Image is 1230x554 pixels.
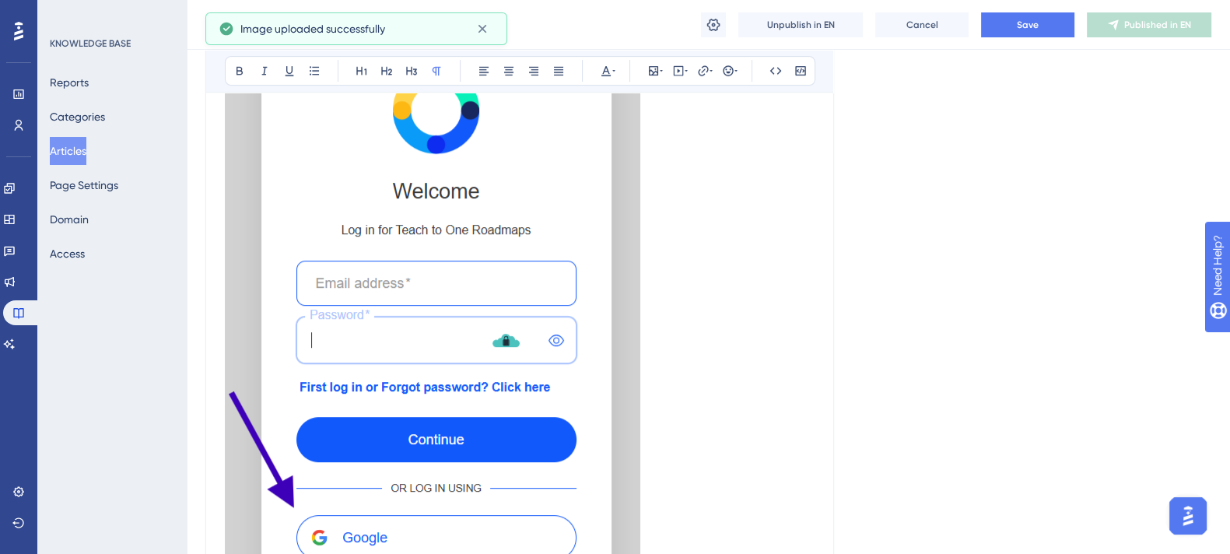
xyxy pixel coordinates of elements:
[50,171,118,199] button: Page Settings
[906,19,938,31] span: Cancel
[37,4,97,23] span: Need Help?
[1017,19,1039,31] span: Save
[50,240,85,268] button: Access
[1087,12,1211,37] button: Published in EN
[50,137,86,165] button: Articles
[50,68,89,96] button: Reports
[875,12,969,37] button: Cancel
[50,103,105,131] button: Categories
[738,12,863,37] button: Unpublish in EN
[50,37,131,50] div: KNOWLEDGE BASE
[1165,493,1211,539] iframe: UserGuiding AI Assistant Launcher
[767,19,835,31] span: Unpublish in EN
[240,19,385,38] span: Image uploaded successfully
[1124,19,1191,31] span: Published in EN
[981,12,1074,37] button: Save
[50,205,89,233] button: Domain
